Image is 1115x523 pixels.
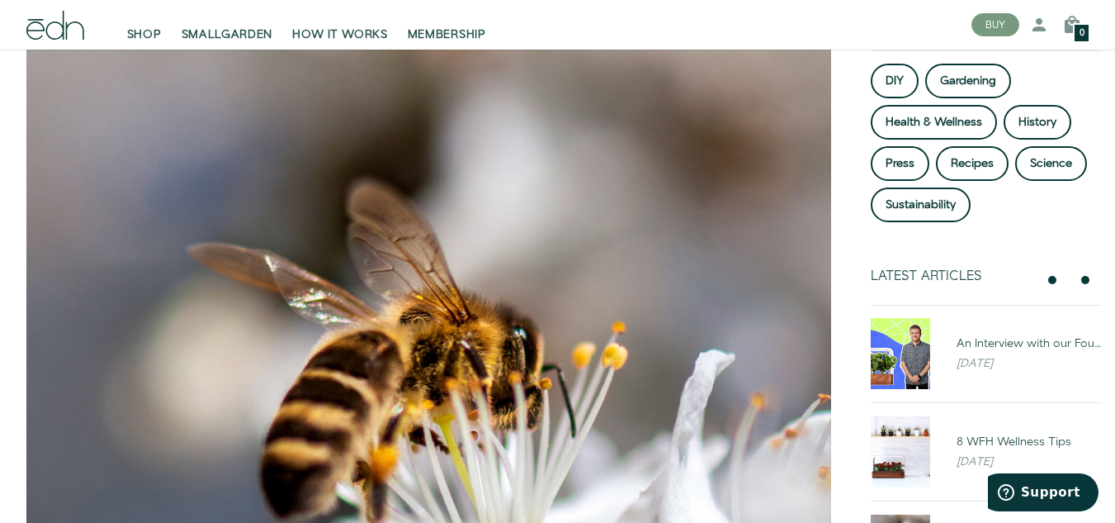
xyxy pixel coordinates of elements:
[858,318,1115,389] a: An Interview with our Founder, Ryan Woltz: The Efficient Grower An Interview with our Founder, [P...
[127,26,162,43] span: SHOP
[871,416,930,487] img: 8 WFH Wellness Tips
[1015,146,1087,181] a: Science
[408,26,486,43] span: MEMBERSHIP
[1080,29,1084,38] span: 0
[117,7,172,43] a: SHOP
[282,7,397,43] a: HOW IT WORKS
[871,64,919,98] a: DIY
[858,416,1115,487] a: 8 WFH Wellness Tips 8 WFH Wellness Tips [DATE]
[871,318,930,389] img: An Interview with our Founder, Ryan Woltz: The Efficient Grower
[1004,105,1071,140] a: History
[1042,270,1062,290] button: previous
[1075,270,1095,290] button: next
[871,269,1036,284] div: Latest Articles
[988,473,1098,515] iframe: Opens a widget where you can find more information
[172,7,283,43] a: SMALLGARDEN
[957,335,1102,352] div: An Interview with our Founder, [PERSON_NAME]: The Efficient Grower
[871,188,971,222] a: Sustainability
[957,355,993,372] em: [DATE]
[957,434,1102,450] div: 8 WFH Wellness Tips
[182,26,273,43] span: SMALLGARDEN
[871,105,997,140] a: Health & Wellness
[971,13,1019,36] button: BUY
[871,146,929,181] a: Press
[292,26,387,43] span: HOW IT WORKS
[957,454,993,470] em: [DATE]
[925,64,1011,98] a: Gardening
[398,7,496,43] a: MEMBERSHIP
[936,146,1009,181] a: Recipes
